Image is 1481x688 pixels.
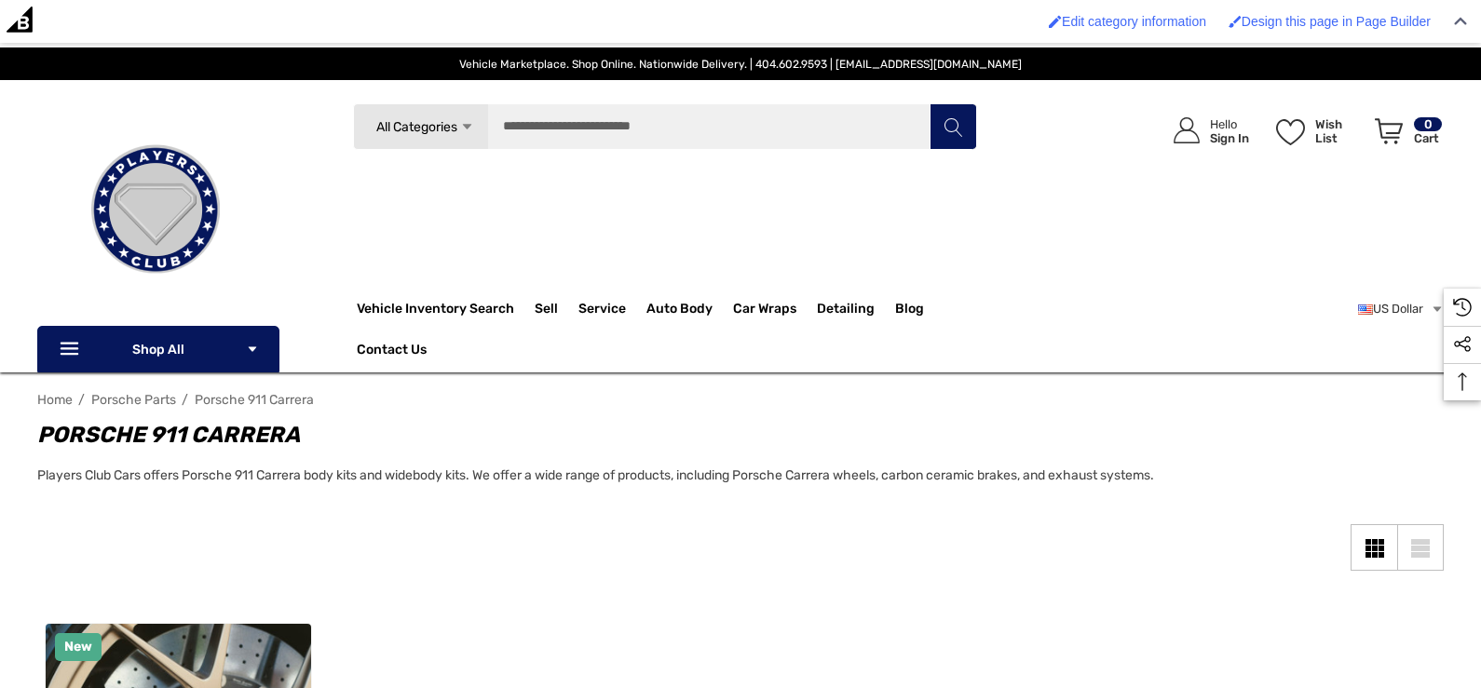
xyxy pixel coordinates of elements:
[1062,14,1206,29] span: Edit category information
[460,120,474,134] svg: Icon Arrow Down
[817,290,895,328] a: Detailing
[1268,99,1366,163] a: Wish List Wish List
[733,301,796,321] span: Car Wraps
[1397,524,1444,571] a: List View
[1210,131,1249,145] p: Sign In
[1210,117,1249,131] p: Hello
[1276,119,1305,145] svg: Wish List
[1152,99,1258,163] a: Sign in
[733,290,817,328] a: Car Wraps
[353,103,488,150] a: All Categories Icon Arrow Down Icon Arrow Up
[1315,117,1365,145] p: Wish List
[1219,5,1440,38] a: Design this page in Page Builder
[195,392,314,408] a: Porsche 911 Carrera
[37,392,73,408] a: Home
[1174,117,1200,143] svg: Icon User Account
[91,392,176,408] a: Porsche Parts
[1358,290,1444,328] a: USD
[1414,117,1442,131] p: 0
[535,301,558,321] span: Sell
[817,301,875,321] span: Detailing
[37,384,1444,416] nav: Breadcrumb
[1366,99,1444,171] a: Cart with 0 items
[1375,118,1403,144] svg: Review Your Cart
[37,418,1425,452] h1: Porsche 911 Carrera
[459,58,1022,71] span: Vehicle Marketplace. Shop Online. Nationwide Delivery. | 404.602.9593 | [EMAIL_ADDRESS][DOMAIN_NAME]
[62,116,249,303] img: Players Club | Cars For Sale
[578,290,646,328] a: Service
[357,301,514,321] a: Vehicle Inventory Search
[578,301,626,321] span: Service
[1453,298,1472,317] svg: Recently Viewed
[646,290,733,328] a: Auto Body
[1453,335,1472,354] svg: Social Media
[246,343,259,356] svg: Icon Arrow Down
[930,103,976,150] button: Search
[37,463,1425,489] p: Players Club Cars offers Porsche 911 Carrera body kits and widebody kits. We offer a wide range o...
[1351,524,1397,571] a: Grid View
[64,639,92,654] span: New
[535,290,578,328] a: Sell
[37,326,279,372] p: Shop All
[1444,372,1481,391] svg: Top
[357,342,427,362] a: Contact Us
[1039,5,1216,38] a: Edit category information
[1414,131,1442,145] p: Cart
[895,301,924,321] a: Blog
[646,301,713,321] span: Auto Body
[58,339,86,360] svg: Icon Line
[1242,14,1431,29] span: Design this page in Page Builder
[376,119,457,135] span: All Categories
